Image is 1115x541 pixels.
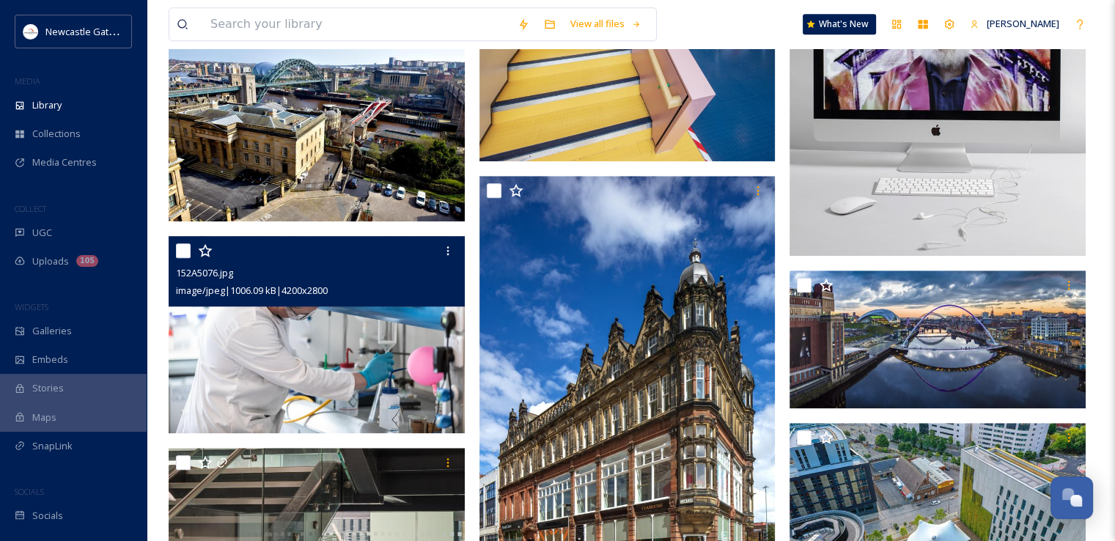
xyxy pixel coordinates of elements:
[987,17,1059,30] span: [PERSON_NAME]
[32,254,69,268] span: Uploads
[32,439,73,453] span: SnapLink
[803,14,876,34] a: What's New
[203,8,510,40] input: Search your library
[32,155,97,169] span: Media Centres
[32,127,81,141] span: Collections
[15,301,48,312] span: WIDGETS
[169,236,465,434] img: 152A5076.jpg
[23,24,38,39] img: DqD9wEUd_400x400.jpg
[32,98,62,112] span: Library
[32,226,52,240] span: UGC
[32,353,68,367] span: Embeds
[1050,476,1093,519] button: Open Chat
[169,23,465,221] img: 51487283815_3405a56292_o.jpg
[76,255,98,267] div: 105
[176,266,233,279] span: 152A5076.jpg
[15,203,46,214] span: COLLECT
[32,324,72,338] span: Galleries
[45,24,180,38] span: Newcastle Gateshead Initiative
[563,10,649,38] a: View all files
[32,411,56,424] span: Maps
[15,486,44,497] span: SOCIALS
[15,76,40,87] span: MEDIA
[32,509,63,523] span: Socials
[790,270,1086,408] img: NewcastleGateshead Quayside
[176,284,328,297] span: image/jpeg | 1006.09 kB | 4200 x 2800
[32,381,64,395] span: Stories
[963,10,1067,38] a: [PERSON_NAME]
